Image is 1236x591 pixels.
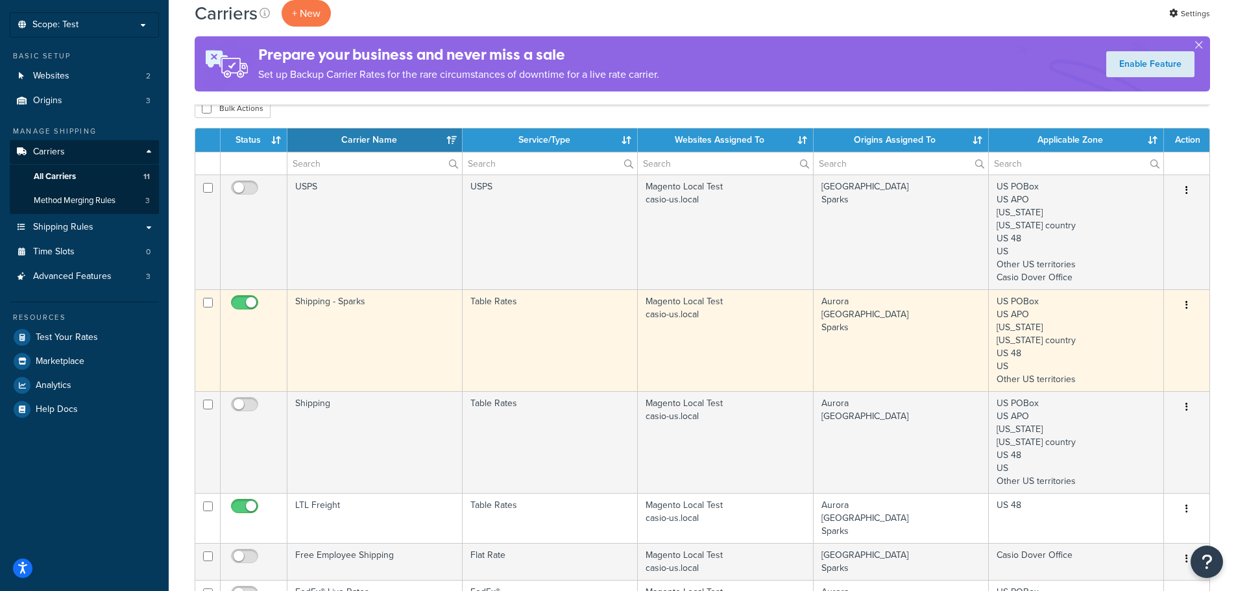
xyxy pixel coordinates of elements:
a: Help Docs [10,398,159,421]
span: 3 [145,195,150,206]
td: Flat Rate [463,543,638,580]
p: Set up Backup Carrier Rates for the rare circumstances of downtime for a live rate carrier. [258,66,659,84]
a: Time Slots 0 [10,240,159,264]
li: Method Merging Rules [10,189,159,213]
a: All Carriers 11 [10,165,159,189]
th: Applicable Zone: activate to sort column ascending [989,128,1164,152]
button: Open Resource Center [1191,546,1223,578]
span: 11 [143,171,150,182]
span: Method Merging Rules [34,195,115,206]
th: Origins Assigned To: activate to sort column ascending [814,128,989,152]
h4: Prepare your business and never miss a sale [258,44,659,66]
td: US 48 [989,493,1164,543]
input: Search [638,152,812,175]
td: USPS [287,175,463,289]
td: Magento Local Test casio-us.local [638,175,813,289]
div: Manage Shipping [10,126,159,137]
span: 3 [146,271,151,282]
span: 2 [146,71,151,82]
a: Origins 3 [10,89,159,113]
a: Test Your Rates [10,326,159,349]
li: Origins [10,89,159,113]
div: Resources [10,312,159,323]
th: Websites Assigned To: activate to sort column ascending [638,128,813,152]
h1: Carriers [195,1,258,26]
td: Aurora [GEOGRAPHIC_DATA] Sparks [814,493,989,543]
span: 3 [146,95,151,106]
th: Carrier Name: activate to sort column ascending [287,128,463,152]
span: Time Slots [33,247,75,258]
li: All Carriers [10,165,159,189]
span: Analytics [36,380,71,391]
td: [GEOGRAPHIC_DATA] Sparks [814,175,989,289]
td: Magento Local Test casio-us.local [638,493,813,543]
th: Action [1164,128,1209,152]
span: Carriers [33,147,65,158]
a: Carriers [10,140,159,164]
td: US POBox US APO [US_STATE] [US_STATE] country US 48 US Other US territories [989,391,1164,493]
li: Advanced Features [10,265,159,289]
li: Carriers [10,140,159,214]
span: Scope: Test [32,19,79,30]
a: Advanced Features 3 [10,265,159,289]
td: Magento Local Test casio-us.local [638,543,813,580]
span: Advanced Features [33,271,112,282]
span: 0 [146,247,151,258]
a: Analytics [10,374,159,397]
a: Enable Feature [1106,51,1194,77]
img: ad-rules-rateshop-fe6ec290ccb7230408bd80ed9643f0289d75e0ffd9eb532fc0e269fcd187b520.png [195,36,258,91]
a: Shipping Rules [10,215,159,239]
a: Settings [1169,5,1210,23]
td: Aurora [GEOGRAPHIC_DATA] Sparks [814,289,989,391]
span: Websites [33,71,69,82]
th: Status: activate to sort column ascending [221,128,287,152]
input: Search [814,152,988,175]
td: Aurora [GEOGRAPHIC_DATA] [814,391,989,493]
span: All Carriers [34,171,76,182]
td: US POBox US APO [US_STATE] [US_STATE] country US 48 US Other US territories Casio Dover Office [989,175,1164,289]
td: Table Rates [463,391,638,493]
th: Service/Type: activate to sort column ascending [463,128,638,152]
span: Help Docs [36,404,78,415]
span: Shipping Rules [33,222,93,233]
span: Origins [33,95,62,106]
a: Method Merging Rules 3 [10,189,159,213]
td: Magento Local Test casio-us.local [638,391,813,493]
td: US POBox US APO [US_STATE] [US_STATE] country US 48 US Other US territories [989,289,1164,391]
div: Basic Setup [10,51,159,62]
a: Marketplace [10,350,159,373]
input: Search [463,152,637,175]
td: Shipping [287,391,463,493]
td: Magento Local Test casio-us.local [638,289,813,391]
button: Bulk Actions [195,99,271,118]
li: Websites [10,64,159,88]
td: LTL Freight [287,493,463,543]
td: USPS [463,175,638,289]
td: Table Rates [463,493,638,543]
span: Test Your Rates [36,332,98,343]
td: Shipping - Sparks [287,289,463,391]
td: Casio Dover Office [989,543,1164,580]
td: Table Rates [463,289,638,391]
li: Time Slots [10,240,159,264]
a: Websites 2 [10,64,159,88]
td: Free Employee Shipping [287,543,463,580]
td: [GEOGRAPHIC_DATA] Sparks [814,543,989,580]
span: Marketplace [36,356,84,367]
input: Search [989,152,1163,175]
input: Search [287,152,462,175]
